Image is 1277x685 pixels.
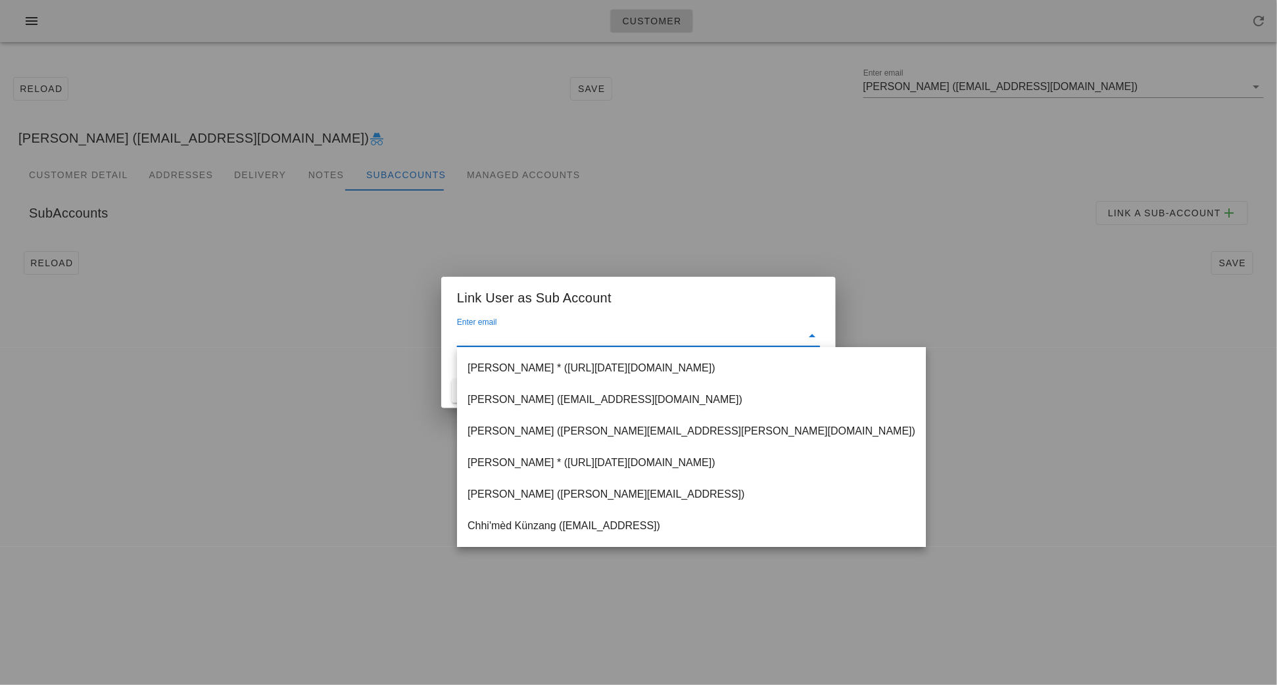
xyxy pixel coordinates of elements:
[468,393,915,406] div: [PERSON_NAME] ([EMAIL_ADDRESS][DOMAIN_NAME])
[441,277,836,315] div: Link User as Sub Account
[468,362,915,374] div: [PERSON_NAME] * ([URL][DATE][DOMAIN_NAME])
[457,318,497,327] label: Enter email
[468,519,915,532] div: Chhi'mèd Künzang ([EMAIL_ADDRESS])
[468,456,915,469] div: [PERSON_NAME] * ([URL][DATE][DOMAIN_NAME])
[468,488,915,500] div: [PERSON_NAME] ([PERSON_NAME][EMAIL_ADDRESS])
[468,425,915,437] div: [PERSON_NAME] ([PERSON_NAME][EMAIL_ADDRESS][PERSON_NAME][DOMAIN_NAME])
[452,379,506,403] button: Cancel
